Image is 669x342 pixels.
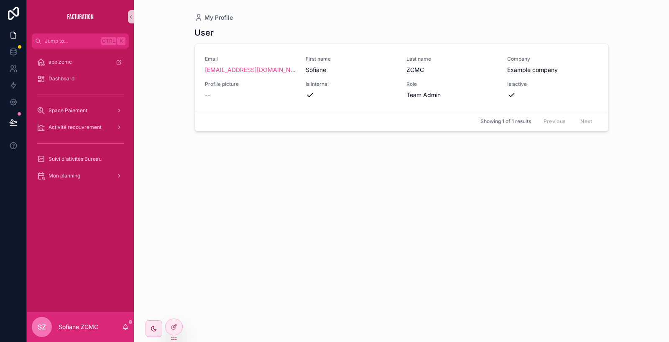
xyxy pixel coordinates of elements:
span: Is active [507,81,598,87]
span: Showing 1 of 1 results [480,118,531,125]
a: Activité recouvrement [32,120,129,135]
a: Email[EMAIL_ADDRESS][DOMAIN_NAME]First nameSofianeLast nameZCMCCompanyExample companyProfile pict... [195,44,608,111]
div: scrollable content [27,49,134,194]
a: Dashboard [32,71,129,86]
img: App logo [67,10,94,23]
h1: User [194,27,214,39]
p: Sofiane ZCMC [59,323,98,331]
span: Sofiane [306,66,396,74]
span: Ctrl [101,37,116,45]
a: [EMAIL_ADDRESS][DOMAIN_NAME] [205,66,296,74]
span: Company [507,56,598,62]
span: Mon planning [49,172,80,179]
span: app.zcmc [49,59,72,65]
span: -- [205,91,210,99]
span: Jump to... [45,38,98,44]
span: Space Paiement [49,107,87,114]
span: My Profile [204,13,233,22]
span: Team Admin [406,91,441,99]
span: SZ [38,322,46,332]
span: Is internal [306,81,396,87]
span: Dashboard [49,75,74,82]
a: Mon planning [32,168,129,183]
span: Activité recouvrement [49,124,102,131]
span: Email [205,56,296,62]
span: Example company [507,66,558,74]
button: Jump to...CtrlK [32,33,129,49]
span: First name [306,56,396,62]
a: app.zcmc [32,54,129,69]
span: ZCMC [406,66,497,74]
a: My Profile [194,13,233,22]
a: Space Paiement [32,103,129,118]
span: Profile picture [205,81,296,87]
span: K [118,38,125,44]
span: Last name [406,56,497,62]
span: Suivi d'ativités Bureau [49,156,102,162]
span: Role [406,81,497,87]
a: Suivi d'ativités Bureau [32,152,129,167]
